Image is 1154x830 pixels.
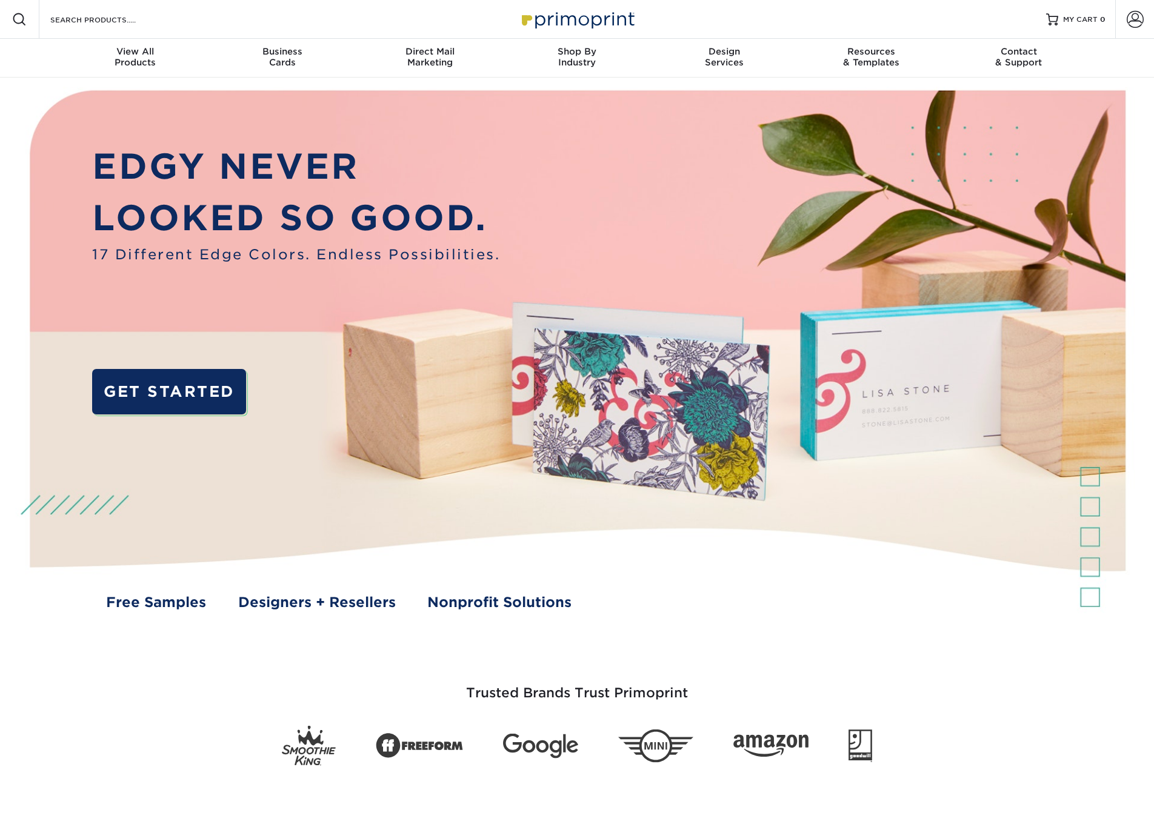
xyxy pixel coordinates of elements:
[1063,15,1098,25] span: MY CART
[106,592,206,613] a: Free Samples
[209,39,356,78] a: BusinessCards
[62,39,209,78] a: View AllProducts
[504,39,651,78] a: Shop ByIndustry
[427,592,572,613] a: Nonprofit Solutions
[798,46,945,68] div: & Templates
[376,726,463,765] img: Freeform
[733,734,809,757] img: Amazon
[62,46,209,57] span: View All
[1100,15,1106,24] span: 0
[209,46,356,57] span: Business
[945,46,1092,68] div: & Support
[650,39,798,78] a: DesignServices
[62,46,209,68] div: Products
[650,46,798,57] span: Design
[92,369,245,414] a: GET STARTED
[92,141,500,193] p: EDGY NEVER
[503,733,578,758] img: Google
[92,192,500,244] p: LOOKED SO GOOD.
[209,46,356,68] div: Cards
[650,46,798,68] div: Services
[356,46,504,57] span: Direct Mail
[618,729,693,762] img: Mini
[849,729,872,762] img: Goodwill
[282,725,336,766] img: Smoothie King
[798,46,945,57] span: Resources
[945,39,1092,78] a: Contact& Support
[238,592,396,613] a: Designers + Resellers
[504,46,651,57] span: Shop By
[92,244,500,265] span: 17 Different Edge Colors. Endless Possibilities.
[504,46,651,68] div: Industry
[49,12,167,27] input: SEARCH PRODUCTS.....
[356,39,504,78] a: Direct MailMarketing
[356,46,504,68] div: Marketing
[516,6,638,32] img: Primoprint
[222,656,932,715] h3: Trusted Brands Trust Primoprint
[798,39,945,78] a: Resources& Templates
[945,46,1092,57] span: Contact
